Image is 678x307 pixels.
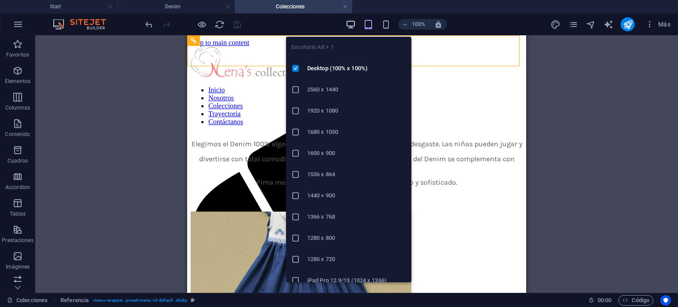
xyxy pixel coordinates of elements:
h6: Desktop (100% x 100%) [307,63,406,74]
i: Publicar [623,19,633,30]
button: reload [214,19,225,30]
h6: 2560 x 1440 [307,84,406,95]
p: Columnas [5,104,30,111]
i: Deshacer: Cambiar texto (Ctrl+Z) [144,19,154,30]
p: Elementos [5,78,30,85]
span: : [604,297,605,303]
h6: 1280 x 720 [307,254,406,265]
button: text_generator [603,19,614,30]
span: Código [622,295,649,306]
button: Usercentrics [660,295,671,306]
p: Tablas [10,210,26,217]
nav: breadcrumb [60,295,195,306]
h6: 1280 x 800 [307,233,406,243]
i: AI Writer [603,19,614,30]
span: 00 00 [598,295,611,306]
button: Código [618,295,653,306]
p: Prestaciones [2,237,33,244]
button: undo [143,19,154,30]
a: Haz clic para cancelar la selección y doble clic para abrir páginas [7,295,48,306]
img: Editor Logo [51,19,117,30]
h6: 1600 x 900 [307,148,406,159]
h6: iPad Pro 12.9/13 (1024 x 1366) [307,275,406,286]
button: Haz clic para salir del modo de previsualización y seguir editando [196,19,207,30]
h6: 100% [411,19,426,30]
p: Favoritos [6,51,29,58]
i: Navegador [586,19,596,30]
p: Contenido [5,131,30,138]
button: 100% [398,19,429,30]
h4: Colecciones [235,2,352,11]
h6: 1440 × 900 [307,190,406,201]
h6: 1536 x 864 [307,169,406,180]
button: design [550,19,561,30]
p: Imágenes [6,263,30,270]
a: Skip to main content [4,4,62,11]
i: Volver a cargar página [215,19,225,30]
h6: 1680 x 1050 [307,127,406,137]
button: publish [621,17,635,31]
p: Cuadros [8,157,28,164]
i: Este elemento es un preajuste personalizable [191,298,195,303]
i: Diseño (Ctrl+Alt+Y) [550,19,561,30]
h6: 1920 x 1080 [307,106,406,116]
span: Más [645,20,670,29]
i: Páginas (Ctrl+Alt+S) [568,19,578,30]
button: navigator [585,19,596,30]
button: pages [568,19,578,30]
span: . menu-wrapper .preset-menu-v2-default .sticky [92,295,187,306]
p: Accordion [5,184,30,191]
button: Más [642,17,674,31]
span: Haz clic para seleccionar y doble clic para editar [60,295,89,306]
h6: Tiempo de la sesión [588,295,612,306]
h6: 1366 x 768 [307,212,406,222]
h4: Denim [117,2,235,11]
